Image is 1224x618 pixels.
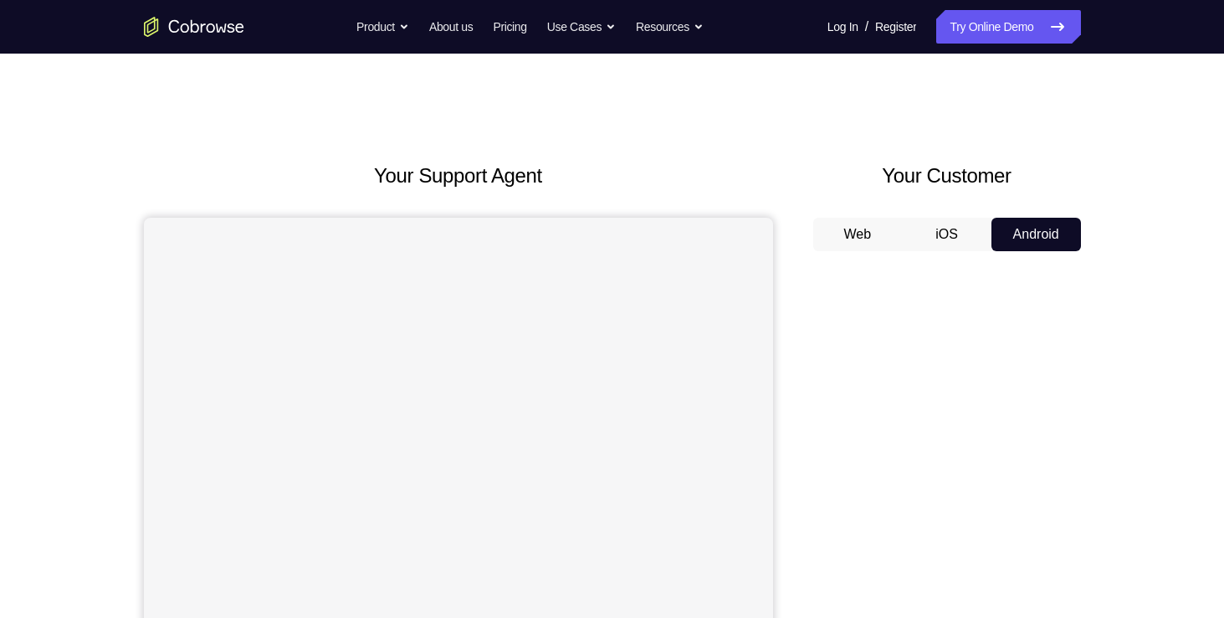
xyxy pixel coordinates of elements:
a: Go to the home page [144,17,244,37]
button: Android [991,218,1081,251]
a: Pricing [493,10,526,44]
a: Register [875,10,916,44]
h2: Your Customer [813,161,1081,191]
span: / [865,17,868,37]
a: Try Online Demo [936,10,1080,44]
a: About us [429,10,473,44]
a: Log In [827,10,858,44]
button: iOS [902,218,991,251]
button: Web [813,218,903,251]
h2: Your Support Agent [144,161,773,191]
button: Product [356,10,409,44]
button: Use Cases [547,10,616,44]
button: Resources [636,10,704,44]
